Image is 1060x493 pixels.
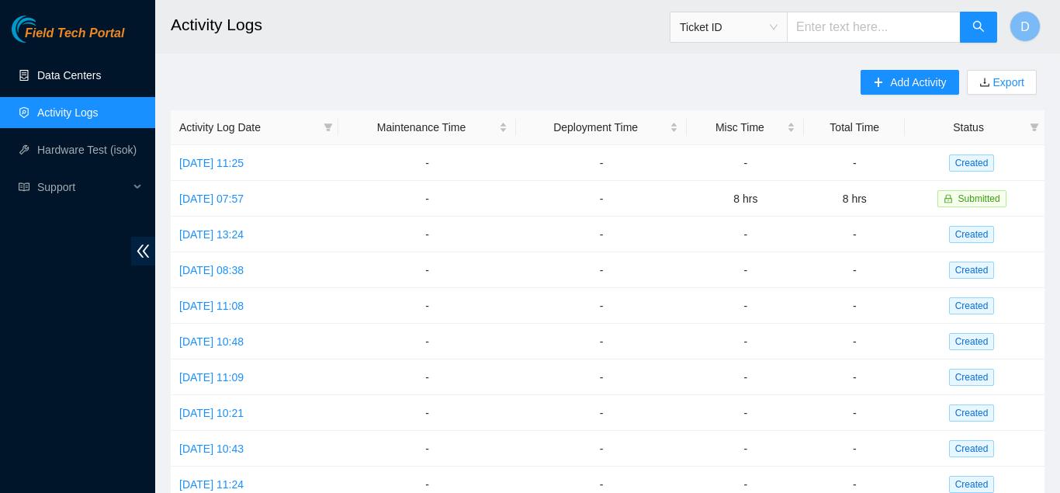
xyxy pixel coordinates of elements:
td: - [516,217,687,252]
span: Field Tech Portal [25,26,124,41]
span: Submitted [958,193,1000,204]
td: - [338,324,516,359]
span: Created [949,440,995,457]
td: - [687,252,804,288]
span: filter [324,123,333,132]
td: - [338,252,516,288]
img: Akamai Technologies [12,16,78,43]
td: - [338,431,516,467]
button: search [960,12,997,43]
span: Activity Log Date [179,119,317,136]
th: Total Time [804,110,905,145]
td: - [804,431,905,467]
td: - [687,431,804,467]
span: Created [949,369,995,386]
a: [DATE] 08:38 [179,264,244,276]
td: - [804,395,905,431]
button: downloadExport [967,70,1037,95]
a: [DATE] 11:09 [179,371,244,384]
a: Data Centers [37,69,101,82]
td: - [687,359,804,395]
span: Ticket ID [680,16,778,39]
td: - [804,288,905,324]
td: - [804,324,905,359]
span: filter [1027,116,1042,139]
input: Enter text here... [787,12,961,43]
a: [DATE] 11:24 [179,478,244,491]
td: - [687,288,804,324]
td: - [804,252,905,288]
a: Akamai TechnologiesField Tech Portal [12,28,124,48]
span: Created [949,404,995,422]
button: D [1010,11,1041,42]
td: - [687,217,804,252]
span: lock [944,194,953,203]
a: [DATE] 10:48 [179,335,244,348]
a: Export [990,76,1024,89]
td: - [338,181,516,217]
a: [DATE] 10:43 [179,443,244,455]
span: filter [1030,123,1039,132]
td: - [516,324,687,359]
td: - [687,145,804,181]
span: read [19,182,29,193]
span: Created [949,154,995,172]
td: - [804,145,905,181]
a: [DATE] 10:21 [179,407,244,419]
a: Hardware Test (isok) [37,144,137,156]
td: - [804,217,905,252]
a: [DATE] 13:24 [179,228,244,241]
span: search [972,20,985,35]
td: - [687,324,804,359]
span: Created [949,262,995,279]
td: - [516,395,687,431]
span: Support [37,172,129,203]
span: D [1020,17,1030,36]
td: - [516,431,687,467]
span: Created [949,333,995,350]
td: - [516,359,687,395]
span: double-left [131,237,155,266]
span: plus [873,77,884,89]
span: Created [949,476,995,493]
span: Add Activity [890,74,946,91]
td: - [516,288,687,324]
span: Status [913,119,1024,136]
a: Activity Logs [37,106,99,119]
td: - [338,359,516,395]
td: - [516,145,687,181]
td: 8 hrs [804,181,905,217]
span: Created [949,297,995,314]
td: - [338,288,516,324]
a: [DATE] 11:08 [179,300,244,312]
a: [DATE] 07:57 [179,193,244,205]
td: - [338,145,516,181]
span: filter [320,116,336,139]
a: [DATE] 11:25 [179,157,244,169]
td: - [687,395,804,431]
span: download [979,77,990,89]
td: - [516,252,687,288]
td: - [338,395,516,431]
td: - [338,217,516,252]
td: - [804,359,905,395]
span: Created [949,226,995,243]
button: plusAdd Activity [861,70,958,95]
td: - [516,181,687,217]
td: 8 hrs [687,181,804,217]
